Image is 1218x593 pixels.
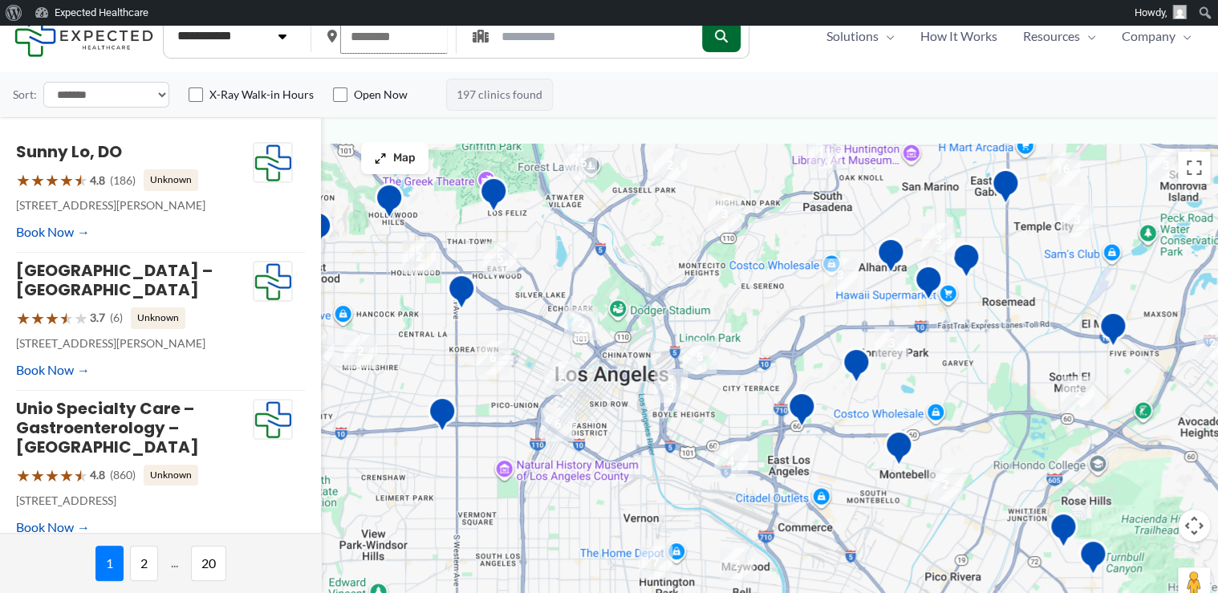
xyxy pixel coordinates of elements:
span: 197 clinics found [446,79,553,111]
span: Solutions [826,24,878,48]
p: [STREET_ADDRESS][PERSON_NAME] [16,333,253,354]
div: 2 [928,468,962,502]
p: [STREET_ADDRESS][PERSON_NAME] [16,195,253,216]
div: 3 [921,223,955,257]
div: Montes Medical Group, Inc. [1049,512,1078,553]
span: ★ [59,303,74,333]
span: ★ [30,461,45,490]
span: Menu Toggle [1079,24,1095,48]
span: 3.7 [90,307,105,328]
span: ★ [74,303,88,333]
div: 2 [564,307,598,340]
span: ... [164,546,185,581]
button: Map [361,142,428,174]
a: Book Now [16,515,90,539]
div: 5 [683,340,717,374]
div: Western Diagnostic Radiology by RADDICO &#8211; Central LA [447,274,476,315]
button: Map camera controls [1178,510,1210,542]
div: 11 [808,136,842,170]
a: Book Now [16,358,90,382]
div: Western Convalescent Hospital [428,396,457,437]
div: 6 [476,341,510,375]
span: Company [1121,24,1175,48]
img: Expected Healthcare Logo [254,262,292,302]
div: Unio Specialty Care – Gastroenterology – Temple City [991,169,1020,209]
div: Diagnostic Medical Group [952,242,980,283]
div: Mantro Mobile Imaging Llc [1078,539,1107,580]
span: Unknown [131,307,185,328]
div: 16 [1046,152,1080,186]
div: 2 [343,335,377,368]
span: ★ [16,461,30,490]
div: 2 [1061,376,1094,410]
a: ResourcesMenu Toggle [1009,24,1108,48]
div: 3 [823,258,857,292]
span: ★ [59,461,74,490]
img: Maximize [374,152,387,164]
span: Menu Toggle [878,24,894,48]
img: Expected Healthcare Logo [254,400,292,440]
a: How It Works [907,24,1009,48]
div: Synergy Imaging Center [914,265,943,306]
span: ★ [30,303,45,333]
div: 3 [708,197,741,231]
div: 6 [541,408,574,441]
label: X-Ray Walk-in Hours [209,87,314,103]
span: (860) [110,465,136,485]
div: 5 [483,242,517,275]
div: 3 [875,327,908,360]
span: Unknown [144,169,198,190]
span: Map [393,152,416,165]
div: Hd Diagnostic Imaging [479,177,508,217]
span: ★ [30,165,45,195]
div: 15 [563,146,597,180]
div: Monterey Park Hospital AHMC [842,347,871,388]
label: Sort: [13,84,37,105]
div: 2 [720,548,753,582]
span: 2 [130,546,158,581]
a: Book Now [16,220,90,244]
span: Unknown [144,465,198,485]
div: Pacific Medical Imaging [876,238,905,278]
div: Belmont Village Senior Living Hollywood Hills [375,183,404,224]
span: Resources [1022,24,1079,48]
span: (6) [110,307,123,328]
span: (186) [110,170,136,191]
span: ★ [16,303,30,333]
img: Expected Healthcare Logo [254,143,292,183]
span: Menu Toggle [1175,24,1191,48]
div: 3 [1060,203,1094,237]
span: ★ [59,165,74,195]
span: ★ [45,461,59,490]
span: ★ [45,165,59,195]
a: SolutionsMenu Toggle [813,24,907,48]
div: Centrelake Imaging &#8211; El Monte [1098,311,1127,352]
div: 3 [654,369,688,403]
button: Toggle fullscreen view [1178,152,1210,184]
span: ★ [74,461,88,490]
a: Sunny Lo, DO [16,140,122,163]
div: Edward R. Roybal Comprehensive Health Center [787,392,816,433]
div: Montebello Advanced Imaging [884,430,913,471]
div: 3 [1149,148,1183,182]
div: 4 [714,445,748,478]
label: Open Now [354,87,408,103]
p: [STREET_ADDRESS] [16,490,253,511]
div: 2 [653,148,687,182]
span: 1 [95,546,124,581]
span: ★ [45,303,59,333]
span: ★ [16,165,30,195]
a: CompanyMenu Toggle [1108,24,1204,48]
div: 7 [639,546,672,579]
span: 20 [191,546,226,581]
span: ★ [74,165,88,195]
span: 4.8 [90,465,105,485]
span: How It Works [920,24,997,48]
div: 2 [402,240,436,274]
div: 2 [544,361,578,395]
a: Unio Specialty Care – Gastroenterology – [GEOGRAPHIC_DATA] [16,397,199,458]
span: 4.8 [90,170,105,191]
a: [GEOGRAPHIC_DATA] – [GEOGRAPHIC_DATA] [16,259,213,301]
img: Expected Healthcare Logo - side, dark font, small [14,15,153,56]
